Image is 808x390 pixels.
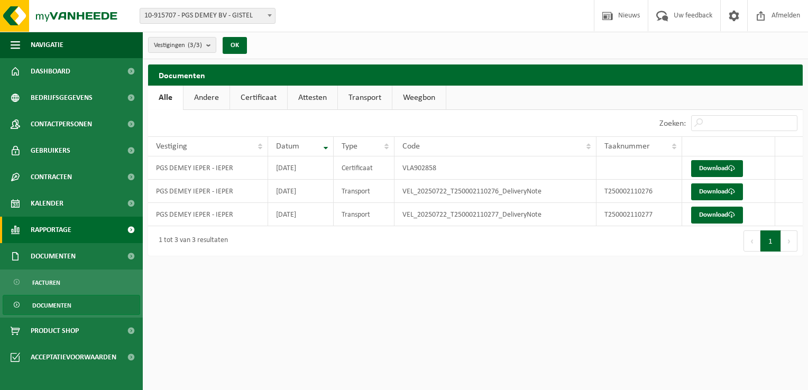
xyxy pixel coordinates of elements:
[691,160,743,177] a: Download
[32,295,71,315] span: Documenten
[156,142,187,151] span: Vestiging
[31,217,71,243] span: Rapportage
[342,142,357,151] span: Type
[288,86,337,110] a: Attesten
[154,38,202,53] span: Vestigingen
[338,86,392,110] a: Transport
[691,207,743,224] a: Download
[140,8,276,24] span: 10-915707 - PGS DEMEY BV - GISTEL
[31,32,63,58] span: Navigatie
[31,85,93,111] span: Bedrijfsgegevens
[148,156,268,180] td: PGS DEMEY IEPER - IEPER
[140,8,275,23] span: 10-915707 - PGS DEMEY BV - GISTEL
[268,203,334,226] td: [DATE]
[334,156,394,180] td: Certificaat
[148,180,268,203] td: PGS DEMEY IEPER - IEPER
[183,86,229,110] a: Andere
[148,64,803,85] h2: Documenten
[153,231,228,250] div: 1 tot 3 van 3 resultaten
[334,203,394,226] td: Transport
[148,86,183,110] a: Alle
[394,203,596,226] td: VEL_20250722_T250002110277_DeliveryNote
[394,156,596,180] td: VLA902858
[31,111,92,137] span: Contactpersonen
[604,142,650,151] span: Taaknummer
[230,86,287,110] a: Certificaat
[223,37,247,54] button: OK
[188,42,202,49] count: (3/3)
[276,142,299,151] span: Datum
[334,180,394,203] td: Transport
[596,203,683,226] td: T250002110277
[781,230,797,252] button: Next
[760,230,781,252] button: 1
[596,180,683,203] td: T250002110276
[31,190,63,217] span: Kalender
[148,203,268,226] td: PGS DEMEY IEPER - IEPER
[32,273,60,293] span: Facturen
[31,344,116,370] span: Acceptatievoorwaarden
[31,137,70,164] span: Gebruikers
[659,119,686,128] label: Zoeken:
[691,183,743,200] a: Download
[31,164,72,190] span: Contracten
[3,272,140,292] a: Facturen
[394,180,596,203] td: VEL_20250722_T250002110276_DeliveryNote
[148,37,216,53] button: Vestigingen(3/3)
[31,243,76,270] span: Documenten
[392,86,446,110] a: Weegbon
[743,230,760,252] button: Previous
[3,295,140,315] a: Documenten
[268,156,334,180] td: [DATE]
[268,180,334,203] td: [DATE]
[31,58,70,85] span: Dashboard
[31,318,79,344] span: Product Shop
[402,142,420,151] span: Code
